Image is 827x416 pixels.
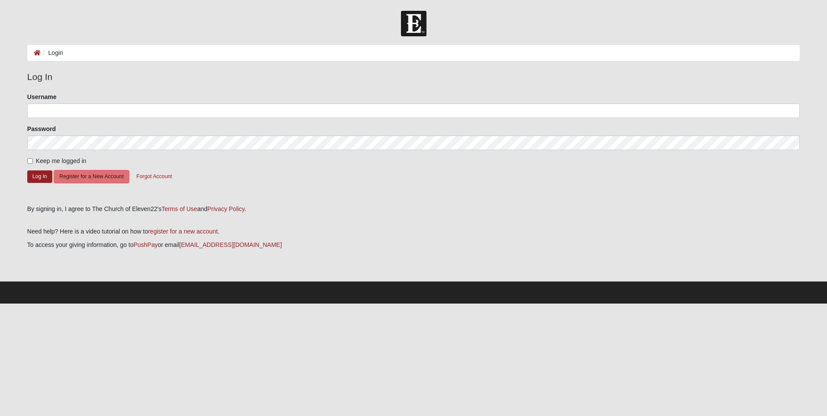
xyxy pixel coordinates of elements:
a: register for a new account [148,228,218,235]
legend: Log In [27,70,800,84]
li: Login [41,48,63,58]
p: To access your giving information, go to or email [27,240,800,250]
div: By signing in, I agree to The Church of Eleven22's and . [27,205,800,214]
a: [EMAIL_ADDRESS][DOMAIN_NAME] [180,241,282,248]
button: Forgot Account [131,170,177,183]
label: Password [27,125,56,133]
a: PushPay [134,241,158,248]
button: Log In [27,170,52,183]
a: Privacy Policy [207,205,244,212]
a: Terms of Use [161,205,197,212]
p: Need help? Here is a video tutorial on how to . [27,227,800,236]
span: Keep me logged in [36,157,87,164]
input: Keep me logged in [27,158,33,164]
img: Church of Eleven22 Logo [401,11,426,36]
label: Username [27,93,57,101]
button: Register for a New Account [54,170,129,183]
